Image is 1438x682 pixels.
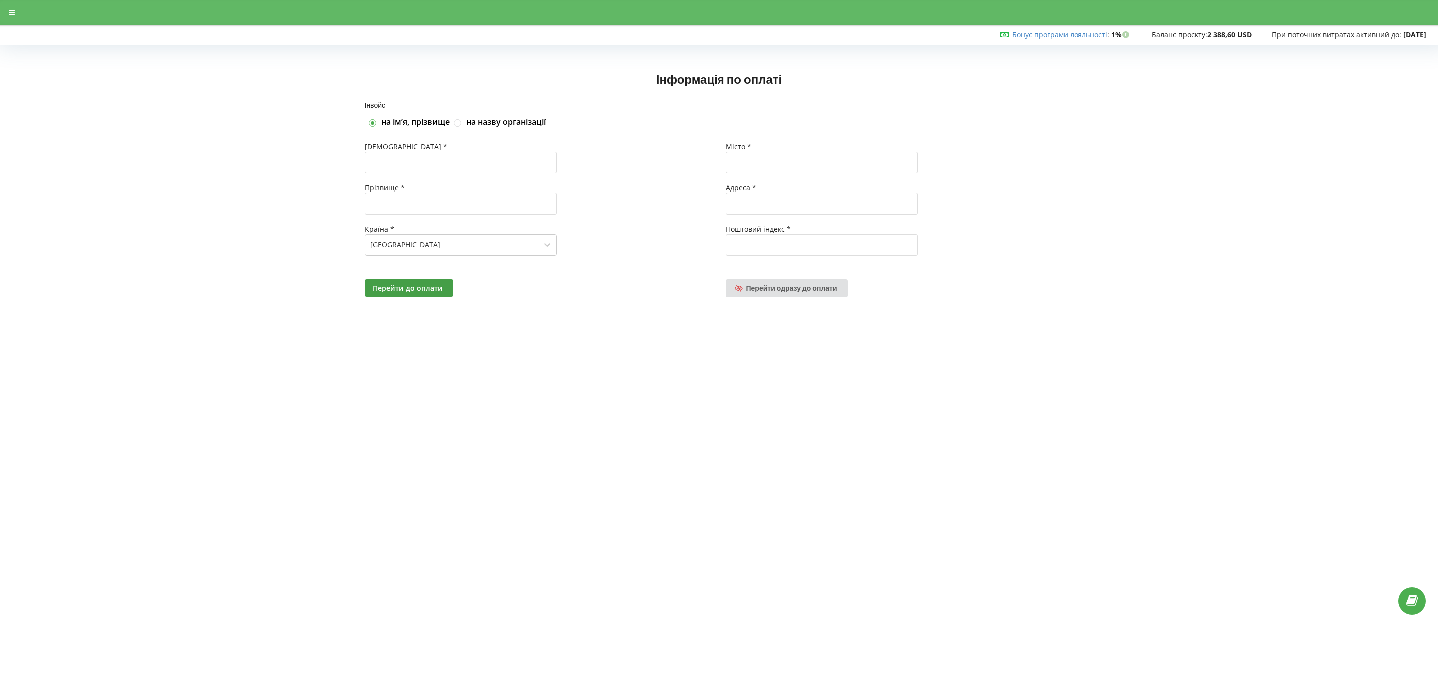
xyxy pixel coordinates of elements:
span: Поштовий індекс * [726,224,791,234]
span: Адреса * [726,183,756,192]
span: : [1012,30,1109,39]
span: Інвойс [365,101,386,109]
span: [DEMOGRAPHIC_DATA] * [365,142,447,151]
span: Країна * [365,224,394,234]
label: на імʼя, прізвище [381,117,450,128]
span: При поточних витратах активний до: [1272,30,1401,39]
span: Баланс проєкту: [1152,30,1207,39]
span: Перейти одразу до оплати [746,284,837,292]
span: Прізвище * [365,183,405,192]
strong: [DATE] [1403,30,1426,39]
label: на назву організації [466,117,546,128]
a: Перейти одразу до оплати [726,279,848,297]
button: Перейти до оплати [365,279,453,297]
a: Бонус програми лояльності [1012,30,1107,39]
span: Місто * [726,142,751,151]
strong: 2 388,60 USD [1207,30,1252,39]
span: Перейти до оплати [373,283,443,293]
span: Інформація по оплаті [656,72,782,86]
strong: 1% [1111,30,1132,39]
